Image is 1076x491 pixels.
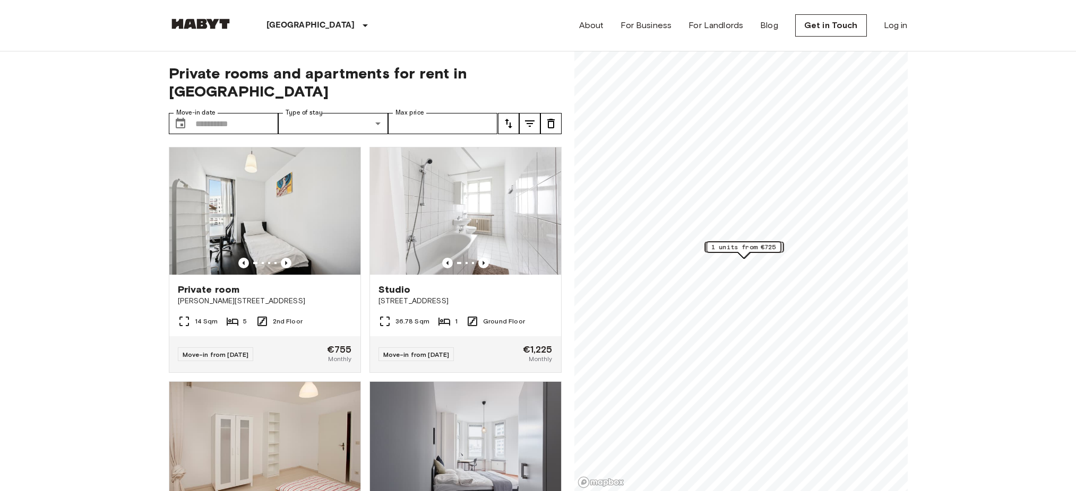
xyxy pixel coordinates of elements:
p: [GEOGRAPHIC_DATA] [266,19,355,32]
button: Previous image [238,258,249,268]
div: Map marker [707,241,781,258]
button: tune [519,113,540,134]
span: Monthly [328,354,351,364]
img: Marketing picture of unit DE-01-030-001-01H [370,147,561,275]
span: Private rooms and apartments for rent in [GEOGRAPHIC_DATA] [169,64,562,100]
a: Log in [884,19,908,32]
div: Map marker [705,242,783,258]
a: Blog [760,19,778,32]
a: For Landlords [688,19,743,32]
span: [STREET_ADDRESS] [378,296,553,306]
a: For Business [621,19,672,32]
a: Mapbox logo [578,476,624,488]
a: Marketing picture of unit DE-01-302-006-05Previous imagePrevious imagePrivate room[PERSON_NAME][S... [169,147,361,373]
div: Map marker [707,242,781,258]
span: Private room [178,283,240,296]
span: 5 [243,317,247,326]
span: Studio [378,283,411,296]
span: Ground Floor [483,317,525,326]
img: Habyt [169,19,233,29]
a: Get in Touch [795,14,867,37]
a: Marketing picture of unit DE-01-030-001-01HPrevious imagePrevious imageStudio[STREET_ADDRESS]36.7... [369,147,562,373]
button: Previous image [478,258,489,268]
label: Max price [395,108,424,117]
span: 2nd Floor [273,317,303,326]
span: Move-in from [DATE] [383,350,450,358]
span: 1 units from €725 [711,242,776,252]
span: €755 [327,345,352,354]
span: €1,225 [523,345,553,354]
label: Move-in date [176,108,216,117]
div: Map marker [707,241,781,258]
span: Move-in from [DATE] [183,350,249,358]
button: Previous image [442,258,453,268]
div: Map marker [707,242,781,258]
span: 1 [455,317,458,326]
span: [PERSON_NAME][STREET_ADDRESS] [178,296,352,306]
button: tune [498,113,519,134]
img: Marketing picture of unit DE-01-302-006-05 [169,147,360,275]
div: Map marker [704,242,782,258]
button: tune [540,113,562,134]
label: Type of stay [286,108,323,117]
span: 14 Sqm [195,317,218,326]
button: Previous image [281,258,291,268]
span: Monthly [529,354,552,364]
a: About [579,19,604,32]
span: 36.78 Sqm [395,317,429,326]
button: Choose date [170,113,191,134]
